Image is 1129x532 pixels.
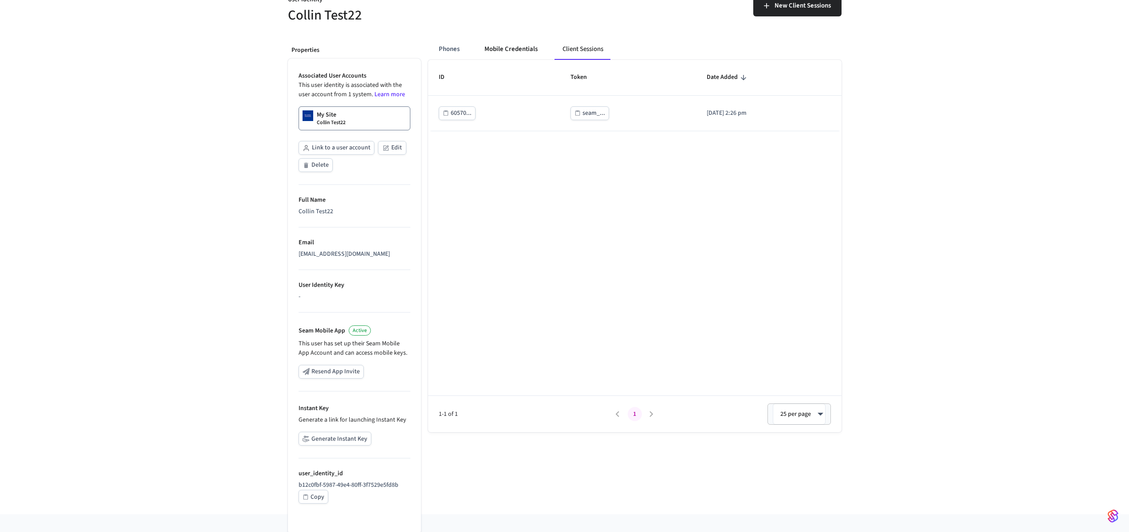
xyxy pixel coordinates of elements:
img: Dormakaba Community Site Logo [303,110,313,121]
a: My SiteCollin Test22 [299,106,410,130]
button: Client Sessions [555,39,610,60]
button: Copy [299,490,328,504]
p: This user identity is associated with the user account from 1 system. [299,81,410,99]
div: - [299,292,410,301]
button: Edit [378,141,406,155]
button: seam_... [570,106,609,120]
span: Date Added [707,70,749,84]
div: Collin Test22 [299,207,410,216]
span: ID [439,70,456,84]
p: Full Name [299,196,410,205]
p: Instant Key [299,404,410,413]
p: Associated User Accounts [299,71,410,81]
button: Mobile Credentials [477,39,545,60]
button: 60570... [439,106,476,120]
p: b12c0fbf-5987-49e4-80ff-3f7529e5fd8b [299,481,410,490]
div: 25 per page [773,403,826,425]
button: Delete [299,158,333,172]
p: My Site [317,110,336,119]
p: This user has set up their Seam Mobile App Account and can access mobile keys. [299,339,410,358]
button: Phones [432,39,467,60]
p: Email [299,238,410,247]
table: sticky table [428,60,842,131]
div: 60570... [451,108,472,119]
a: Learn more [374,90,405,99]
p: User Identity Key [299,281,410,290]
button: Generate Instant Key [299,432,371,446]
p: [DATE] 2:26 pm [707,109,830,118]
nav: pagination navigation [610,407,660,421]
p: Generate a link for launching Instant Key [299,415,410,425]
div: Copy [311,492,324,503]
h5: Collin Test22 [288,6,559,24]
img: SeamLogoGradient.69752ec5.svg [1108,509,1118,523]
p: Seam Mobile App [299,326,345,336]
div: seam_... [582,108,605,119]
button: page 1 [628,407,642,421]
p: Collin Test22 [317,119,346,126]
p: user_identity_id [299,469,410,478]
span: Token [570,70,598,84]
div: [EMAIL_ADDRESS][DOMAIN_NAME] [299,250,410,259]
span: 1-1 of 1 [439,410,610,419]
button: Link to a user account [299,141,374,155]
span: Active [353,327,367,334]
p: Properties [291,46,417,55]
button: Resend App Invite [299,365,364,379]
